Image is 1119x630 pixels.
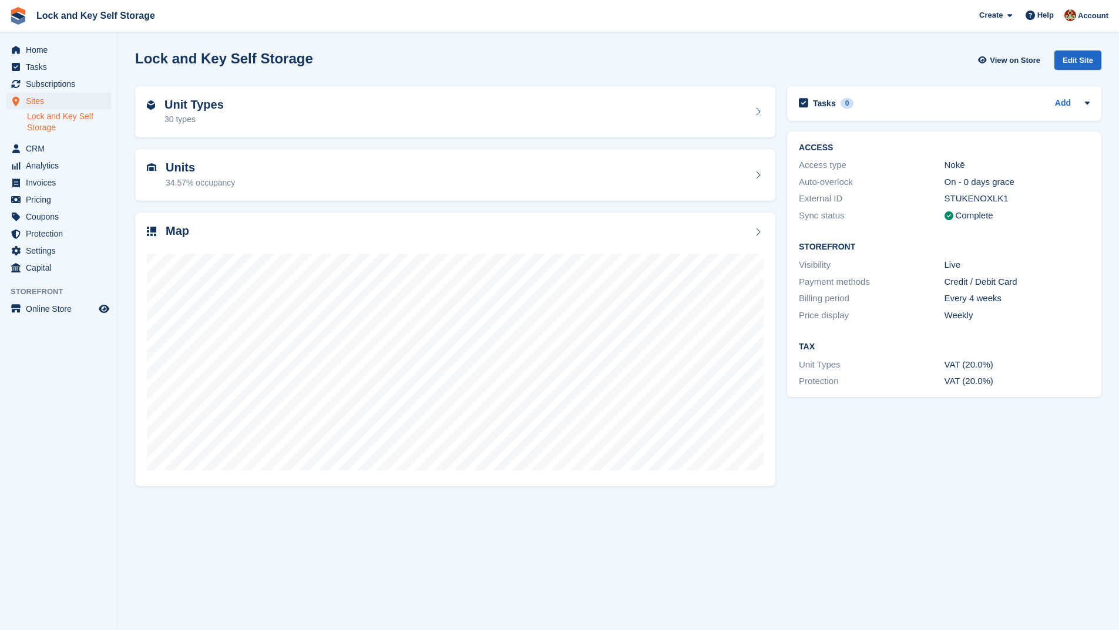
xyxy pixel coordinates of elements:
[6,157,111,174] a: menu
[1055,97,1071,110] a: Add
[6,93,111,109] a: menu
[147,227,156,236] img: map-icn-33ee37083ee616e46c38cad1a60f524a97daa1e2b2c8c0bc3eb3415660979fc1.svg
[6,76,111,92] a: menu
[799,258,944,272] div: Visibility
[976,50,1045,70] a: View on Store
[135,86,775,138] a: Unit Types 30 types
[945,292,1090,305] div: Every 4 weeks
[6,260,111,276] a: menu
[135,149,775,201] a: Units 34.57% occupancy
[799,292,944,305] div: Billing period
[6,42,111,58] a: menu
[799,275,944,289] div: Payment methods
[945,309,1090,322] div: Weekly
[799,375,944,388] div: Protection
[26,191,96,208] span: Pricing
[799,209,944,223] div: Sync status
[26,42,96,58] span: Home
[813,98,836,109] h2: Tasks
[147,100,155,110] img: unit-type-icn-2b2737a686de81e16bb02015468b77c625bbabd49415b5ef34ead5e3b44a266d.svg
[1078,10,1108,22] span: Account
[32,6,160,25] a: Lock and Key Self Storage
[945,375,1090,388] div: VAT (20.0%)
[6,242,111,259] a: menu
[1037,9,1054,21] span: Help
[945,258,1090,272] div: Live
[841,98,854,109] div: 0
[11,286,117,298] span: Storefront
[26,208,96,225] span: Coupons
[799,176,944,189] div: Auto-overlock
[147,163,156,171] img: unit-icn-7be61d7bf1b0ce9d3e12c5938cc71ed9869f7b940bace4675aadf7bd6d80202e.svg
[26,76,96,92] span: Subscriptions
[6,59,111,75] a: menu
[945,192,1090,205] div: STUKENOXLK1
[26,140,96,157] span: CRM
[164,113,224,126] div: 30 types
[166,224,189,238] h2: Map
[799,358,944,372] div: Unit Types
[945,159,1090,172] div: Nokē
[26,157,96,174] span: Analytics
[945,176,1090,189] div: On - 0 days grace
[6,174,111,191] a: menu
[135,50,313,66] h2: Lock and Key Self Storage
[135,213,775,487] a: Map
[799,192,944,205] div: External ID
[26,93,96,109] span: Sites
[1064,9,1076,21] img: Doug Fisher
[799,342,1090,352] h2: Tax
[799,159,944,172] div: Access type
[6,301,111,317] a: menu
[6,191,111,208] a: menu
[799,242,1090,252] h2: Storefront
[26,260,96,276] span: Capital
[1054,50,1101,70] div: Edit Site
[26,174,96,191] span: Invoices
[26,301,96,317] span: Online Store
[166,177,235,189] div: 34.57% occupancy
[97,302,111,316] a: Preview store
[1054,50,1101,75] a: Edit Site
[6,225,111,242] a: menu
[956,209,993,223] div: Complete
[979,9,1003,21] span: Create
[945,358,1090,372] div: VAT (20.0%)
[945,275,1090,289] div: Credit / Debit Card
[799,309,944,322] div: Price display
[6,140,111,157] a: menu
[27,111,111,133] a: Lock and Key Self Storage
[166,161,235,174] h2: Units
[26,242,96,259] span: Settings
[990,55,1040,66] span: View on Store
[6,208,111,225] a: menu
[164,98,224,112] h2: Unit Types
[26,225,96,242] span: Protection
[26,59,96,75] span: Tasks
[799,143,1090,153] h2: ACCESS
[9,7,27,25] img: stora-icon-8386f47178a22dfd0bd8f6a31ec36ba5ce8667c1dd55bd0f319d3a0aa187defe.svg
